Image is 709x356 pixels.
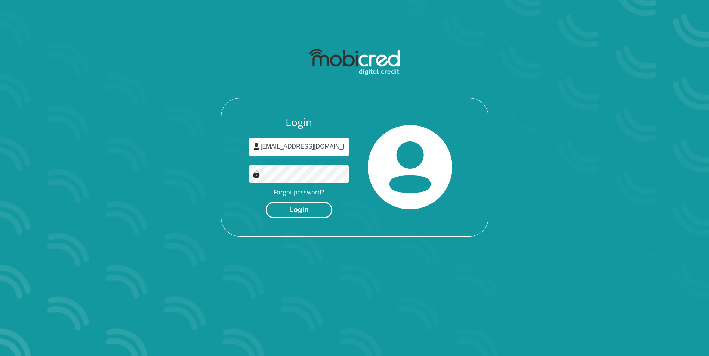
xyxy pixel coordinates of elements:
a: Forgot password? [274,188,324,196]
img: user-icon image [253,143,260,150]
img: Image [253,170,260,178]
button: Login [266,202,332,218]
img: mobicred logo [309,49,400,75]
h3: Login [249,116,349,129]
input: Username [249,138,349,156]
